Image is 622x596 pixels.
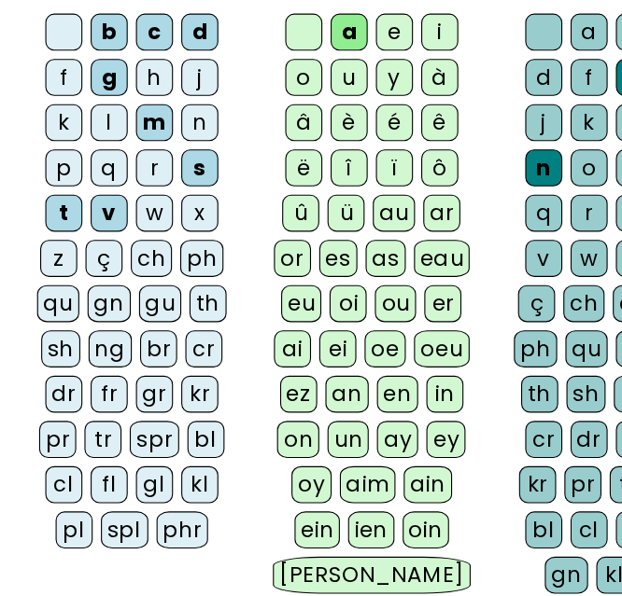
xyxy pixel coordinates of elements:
div: kl [164,479,198,513]
div: w [517,274,551,308]
div: ë [259,192,292,226]
div: é [558,192,592,226]
div: aim [308,479,360,513]
div: bl [170,438,204,472]
div: û [256,233,290,267]
div: c [123,69,157,103]
div: gn [79,315,119,349]
div: cr [476,438,510,472]
div: fr [82,397,116,431]
span: Tout [495,17,522,39]
div: g [558,110,592,144]
div: n [164,151,198,185]
div: tr [77,438,110,472]
span: Aucun [584,17,621,39]
div: r [517,233,551,267]
div: eau [375,274,427,308]
div: gr [123,397,157,431]
div: l [82,151,116,185]
div: phr [142,520,190,554]
div: b [82,69,116,103]
div: ô [382,192,416,226]
div: oin [365,520,408,554]
div: o [517,192,551,226]
div: w [123,233,157,267]
div: ei [290,356,323,390]
div: tr [553,479,587,513]
div: b [558,69,592,103]
div: v [476,274,510,308]
div: à [382,110,416,144]
div: pl [50,520,84,554]
div: th [172,315,205,349]
div: ch [511,315,548,349]
div: ph [163,274,203,308]
button: Tout [473,9,546,47]
div: n [476,192,510,226]
div: ï [341,192,375,226]
div: j [476,151,510,185]
div: kl [541,561,574,595]
div: s [164,192,198,226]
div: sh [37,356,73,390]
div: un [297,438,334,472]
div: ez [254,397,288,431]
div: ain [366,479,410,513]
div: en [342,397,379,431]
div: fr [558,438,592,472]
div: gn [494,561,533,595]
div: au [338,233,376,267]
div: qu [513,356,551,390]
div: ê [382,151,416,185]
div: u [300,110,333,144]
div: ç [470,315,503,349]
div: z [36,274,70,308]
div: gn [558,356,598,390]
div: pr [35,438,69,472]
div: es [290,274,324,308]
div: ü [297,233,331,267]
div: f [517,110,551,144]
div: ç [78,274,111,308]
div: cl [517,520,551,554]
div: x [164,233,198,267]
div: ll [582,561,615,595]
div: a [300,69,333,103]
div: ai [248,356,282,390]
div: i [382,69,416,103]
div: d [164,69,198,103]
div: â [259,151,292,185]
div: ou [340,315,377,349]
div: oe [331,356,368,390]
div: an [295,397,334,431]
div: y [341,110,375,144]
div: q [476,233,510,267]
div: cl [41,479,75,513]
div: oeu [375,356,426,390]
div: oi [299,315,332,349]
div: th [473,397,506,431]
div: î [300,192,333,226]
div: [PERSON_NAME] [247,561,426,595]
span: Tout [277,17,304,39]
div: er [385,315,418,349]
div: k [41,151,75,185]
div: sh [514,397,549,431]
div: spl [92,520,134,554]
div: a [517,69,551,103]
div: fl [82,479,116,513]
div: è [300,151,333,185]
div: f [41,110,75,144]
div: h [123,110,157,144]
div: fl [558,520,592,554]
div: dr [517,438,551,472]
div: ien [316,520,358,554]
div: s [558,233,592,267]
div: dr [41,397,75,431]
div: on [251,438,290,472]
div: é [341,151,375,185]
span: Aucun [366,17,403,39]
div: e [341,69,375,103]
div: pr [512,479,545,513]
div: m [123,151,157,185]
